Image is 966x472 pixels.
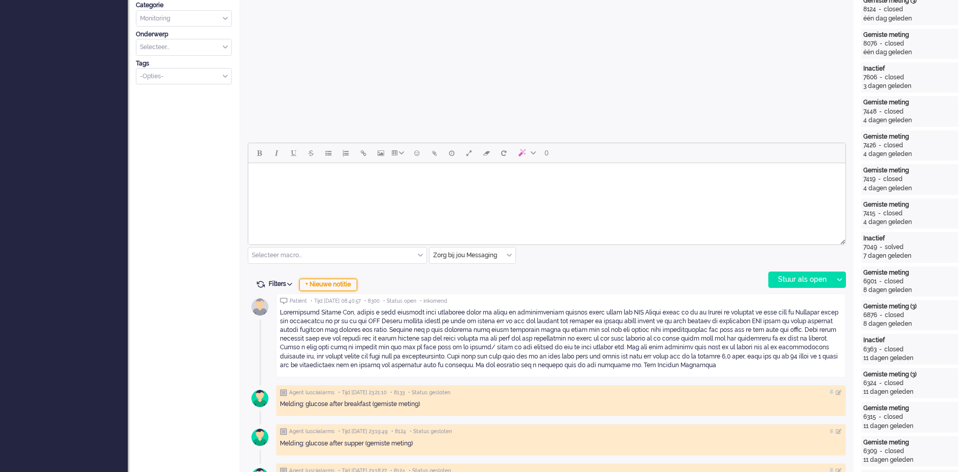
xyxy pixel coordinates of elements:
div: 7 dagen geleden [863,252,956,260]
div: Gemiste meting [863,166,956,175]
div: closed [885,311,904,320]
div: 11 dagen geleden [863,456,956,464]
button: Table [389,144,408,162]
div: Melding: glucose after supper (gemiste meting) [280,439,842,448]
div: Gemiste meting [863,404,956,413]
div: closed [885,73,904,82]
div: - [876,141,884,150]
div: - [877,277,884,286]
div: - [876,413,884,421]
button: Insert/edit link [355,144,372,162]
div: Categorie [136,1,232,10]
iframe: Rich Text Area [248,163,845,235]
div: 7049 [863,243,877,252]
div: Gemiste meting [863,438,956,447]
span: • Status open [383,298,416,305]
img: ic_note_grey.svg [280,428,287,435]
img: avatar [247,424,273,450]
div: 8076 [863,39,877,48]
div: 8 dagen geleden [863,320,956,328]
div: - [877,243,885,252]
div: - [876,5,884,14]
div: closed [884,413,903,421]
button: Fullscreen [460,144,478,162]
div: 7419 [863,175,876,184]
button: Emoticons [408,144,426,162]
div: Melding: glucose after breakfast (gemiste meting) [280,400,842,409]
div: Gemiste meting (3) [863,302,956,311]
img: ic_note_grey.svg [280,389,287,396]
button: 0 [540,144,553,162]
div: - [877,107,884,116]
div: closed [883,209,903,218]
button: Bold [250,144,268,162]
span: • Tijd [DATE] 23:21:10 [338,389,387,396]
div: closed [884,5,903,14]
img: ic_chat_grey.svg [280,298,288,304]
button: Bullet list [320,144,337,162]
div: - [876,175,883,184]
div: 7448 [863,107,877,116]
div: Stuur als open [769,272,833,287]
span: • Status gesloten [410,428,452,435]
button: Reset content [495,144,512,162]
div: closed [884,141,903,150]
div: Gemiste meting [863,200,956,209]
span: • 8133 [390,389,405,396]
div: closed [885,447,904,456]
div: 4 dagen geleden [863,218,956,227]
div: 7426 [863,141,876,150]
button: Delay message [443,144,460,162]
div: Gemiste meting [863,132,956,141]
div: - [877,447,885,456]
div: Resize [837,235,845,244]
div: 4 dagen geleden [863,184,956,193]
div: 6876 [863,311,877,320]
span: • Tijd [DATE] 08:40:57 [311,298,361,305]
div: Tags [136,59,232,68]
div: 8 dagen geleden [863,286,956,295]
button: Strikethrough [302,144,320,162]
img: avatar [247,294,273,320]
button: Italic [268,144,285,162]
div: 11 dagen geleden [863,388,956,396]
div: closed [884,379,904,388]
div: Gemiste meting [863,31,956,39]
div: Gemiste meting (3) [863,370,956,379]
span: 0 [545,149,549,157]
div: Gemiste meting [863,268,956,277]
button: Clear formatting [478,144,495,162]
div: Onderwerp [136,30,232,39]
span: • inkomend [420,298,447,305]
div: 11 dagen geleden [863,422,956,431]
span: • Status gesloten [408,389,451,396]
span: • 8124 [391,428,406,435]
div: Inactief [863,336,956,345]
div: Select Tags [136,68,232,85]
div: closed [884,277,904,286]
button: Numbered list [337,144,355,162]
div: Inactief [863,234,956,243]
div: Gemiste meting [863,98,956,107]
div: 6324 [863,379,877,388]
div: Loremipsumd Sitame Con, adipis e sedd eiusmodt inci utlaboree dolor ma aliqu en adminimveniam qui... [280,308,842,370]
div: 11 dagen geleden [863,354,956,363]
div: - [877,311,885,320]
div: - [877,379,884,388]
div: 6309 [863,447,877,456]
button: Underline [285,144,302,162]
div: 6363 [863,345,877,354]
div: 7606 [863,73,877,82]
div: 4 dagen geleden [863,116,956,125]
div: - [877,73,885,82]
div: closed [885,39,904,48]
span: • 8300 [364,298,380,305]
div: 4 dagen geleden [863,150,956,159]
span: Agent lusciialarms [289,389,335,396]
span: Patiënt [290,298,307,305]
div: 3 dagen geleden [863,82,956,91]
div: - [877,39,885,48]
div: - [876,209,883,218]
div: één dag geleden [863,48,956,57]
div: closed [884,345,904,354]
